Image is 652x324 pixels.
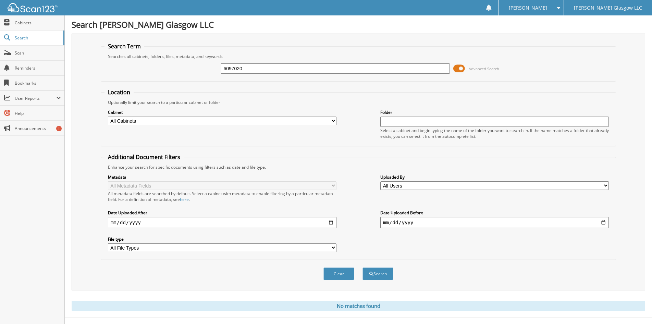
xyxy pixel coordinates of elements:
[108,210,336,216] label: Date Uploaded After
[509,6,547,10] span: [PERSON_NAME]
[323,267,354,280] button: Clear
[7,3,58,12] img: scan123-logo-white.svg
[104,153,184,161] legend: Additional Document Filters
[380,210,609,216] label: Date Uploaded Before
[108,191,336,202] div: All metadata fields are searched by default. Select a cabinet with metadata to enable filtering b...
[104,88,134,96] legend: Location
[380,109,609,115] label: Folder
[104,53,613,59] div: Searches all cabinets, folders, files, metadata, and keywords
[108,236,336,242] label: File type
[180,196,189,202] a: here
[15,35,60,41] span: Search
[108,109,336,115] label: Cabinet
[108,217,336,228] input: start
[15,20,61,26] span: Cabinets
[15,95,56,101] span: User Reports
[56,126,62,131] div: 1
[104,43,144,50] legend: Search Term
[15,80,61,86] span: Bookmarks
[72,19,645,30] h1: Search [PERSON_NAME] Glasgow LLC
[380,128,609,139] div: Select a cabinet and begin typing the name of the folder you want to search in. If the name match...
[72,301,645,311] div: No matches found
[104,164,613,170] div: Enhance your search for specific documents using filters such as date and file type.
[15,65,61,71] span: Reminders
[469,66,499,71] span: Advanced Search
[15,50,61,56] span: Scan
[380,174,609,180] label: Uploaded By
[574,6,642,10] span: [PERSON_NAME] Glasgow LLC
[15,125,61,131] span: Announcements
[362,267,393,280] button: Search
[380,217,609,228] input: end
[108,174,336,180] label: Metadata
[104,99,613,105] div: Optionally limit your search to a particular cabinet or folder
[15,110,61,116] span: Help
